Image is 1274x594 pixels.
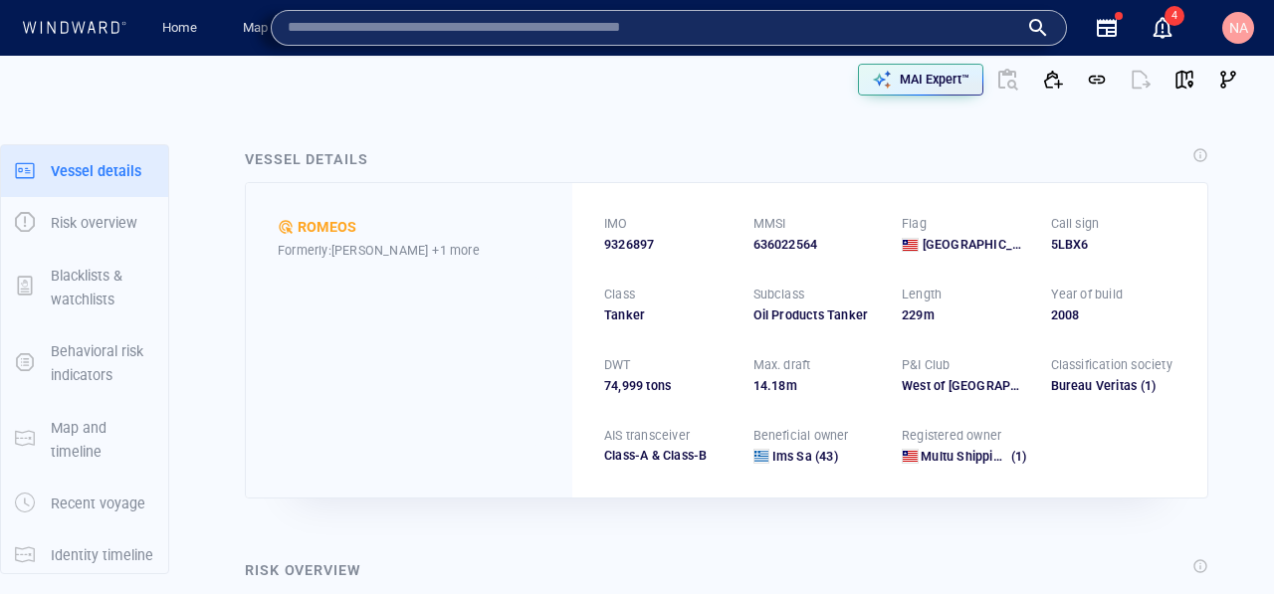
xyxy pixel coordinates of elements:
[902,215,927,233] p: Flag
[235,11,283,46] a: Map
[1,402,168,479] button: Map and timeline
[921,449,1033,464] span: Multu Shipping Ltd.
[604,377,730,395] div: 74,999 tons
[1,160,168,179] a: Vessel details
[1,197,168,249] button: Risk overview
[1051,377,1138,395] div: Bureau Veritas
[1075,58,1119,101] button: Get link
[902,356,951,374] p: P&I Club
[1,277,168,296] a: Blacklists & watchlists
[1,429,168,448] a: Map and timeline
[51,159,141,183] p: Vessel details
[245,558,361,582] div: Risk overview
[432,240,479,261] p: +1 more
[1051,377,1176,395] div: Bureau Veritas
[604,236,654,254] span: 9326897
[1,478,168,529] button: Recent voyage
[604,448,648,463] span: Class-A
[812,448,838,466] span: (43)
[772,449,812,464] span: Ims Sa
[604,427,690,445] p: AIS transceiver
[1008,448,1027,466] span: (1)
[1189,504,1259,579] iframe: Chat
[604,286,635,303] p: Class
[1163,58,1206,101] button: View on map
[1206,58,1250,101] button: Visual Link Analysis
[1137,377,1175,395] span: (1)
[753,286,805,303] p: Subclass
[1,325,168,402] button: Behavioral risk indicators
[772,448,838,466] a: Ims Sa (43)
[753,236,879,254] div: 636022564
[900,71,969,89] p: MAI Expert™
[923,236,1027,254] span: [GEOGRAPHIC_DATA]
[1051,356,1172,374] p: Classification society
[771,378,785,393] span: 18
[51,339,154,388] p: Behavioral risk indicators
[858,64,983,96] button: MAI Expert™
[51,416,154,465] p: Map and timeline
[1051,286,1124,303] p: Year of build
[604,306,730,324] div: Tanker
[921,448,1026,466] a: Multu Shipping Ltd. (1)
[1,529,168,581] button: Identity timeline
[1051,215,1100,233] p: Call sign
[902,377,1027,395] div: West of England
[1229,20,1248,36] span: NA
[227,11,291,46] button: Map
[51,264,154,312] p: Blacklists & watchlists
[1165,6,1184,26] span: 4
[51,543,153,567] p: Identity timeline
[1031,58,1075,101] button: Add to vessel list
[51,211,137,235] p: Risk overview
[604,356,631,374] p: DWT
[753,215,786,233] p: MMSI
[753,306,879,324] div: Oil Products Tanker
[1,145,168,197] button: Vessel details
[1139,4,1186,52] button: 4
[1,494,168,512] a: Recent voyage
[652,448,660,463] span: &
[154,11,205,46] a: Home
[924,307,935,322] span: m
[278,240,540,261] div: Formerly: [PERSON_NAME]
[147,11,211,46] button: Home
[902,286,942,303] p: Length
[648,448,707,463] span: Class-B
[298,215,356,239] div: ROMEOS
[1,545,168,564] a: Identity timeline
[245,147,368,171] div: Vessel details
[902,427,1001,445] p: Registered owner
[1,213,168,232] a: Risk overview
[1051,306,1176,324] div: 2008
[278,219,294,235] div: NADAV D defined risk: moderate risk
[51,492,145,515] p: Recent voyage
[604,215,628,233] p: IMO
[1218,8,1258,48] button: NA
[753,427,849,445] p: Beneficial owner
[786,378,797,393] span: m
[767,378,771,393] span: .
[1051,236,1176,254] div: 5LBX6
[753,356,811,374] p: Max. draft
[902,307,924,322] span: 229
[1,353,168,372] a: Behavioral risk indicators
[1151,16,1174,40] div: Notification center
[1,250,168,326] button: Blacklists & watchlists
[753,378,767,393] span: 14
